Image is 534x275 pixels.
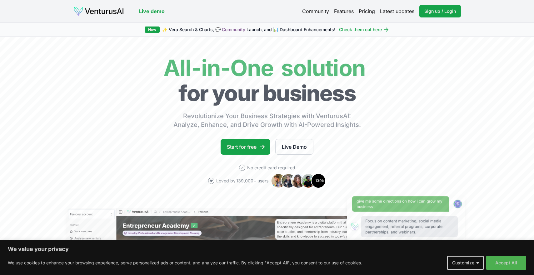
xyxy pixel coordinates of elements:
[221,139,270,155] a: Start for free
[162,27,335,33] span: ✨ Vera Search & Charts, 💬 Launch, and 📊 Dashboard Enhancements!
[8,245,526,253] p: We value your privacy
[334,7,354,15] a: Features
[271,173,286,188] img: Avatar 1
[302,7,329,15] a: Community
[222,27,245,32] a: Community
[281,173,296,188] img: Avatar 2
[359,7,375,15] a: Pricing
[486,256,526,270] button: Accept All
[424,8,456,14] span: Sign up / Login
[447,256,484,270] button: Customize
[419,5,461,17] a: Sign up / Login
[145,27,160,33] div: New
[339,27,389,33] a: Check them out here
[139,7,165,15] a: Live demo
[291,173,306,188] img: Avatar 3
[275,139,313,155] a: Live Demo
[8,259,362,267] p: We use cookies to enhance your browsing experience, serve personalized ads or content, and analyz...
[301,173,316,188] img: Avatar 4
[380,7,414,15] a: Latest updates
[73,6,124,16] img: logo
